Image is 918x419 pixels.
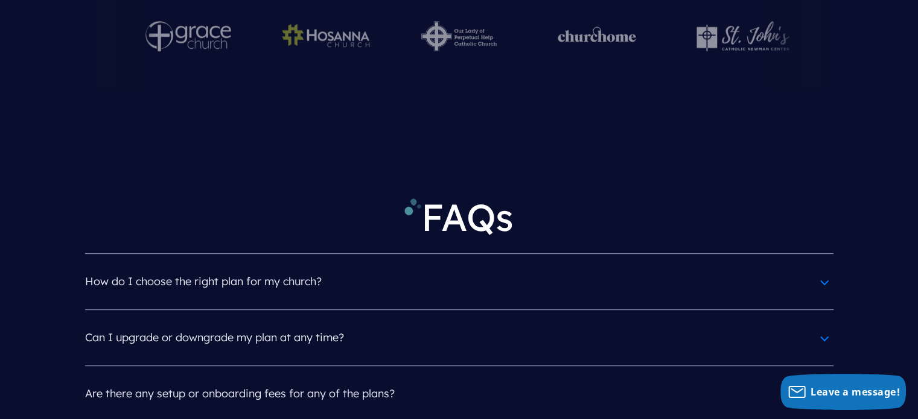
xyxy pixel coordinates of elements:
img: Hosanna [279,21,373,51]
h4: Can I upgrade or downgrade my plan at any time? [85,322,834,353]
img: pushpay-cust-logos-churchome[1] [545,21,648,51]
button: Leave a message! [780,374,906,410]
h4: How do I choose the right plan for my church? [85,266,834,297]
span: Leave a message! [811,385,900,399]
h2: FAQs [85,185,834,253]
h4: Are there any setup or onboarding fees for any of the plans? [85,378,834,409]
img: Our-Lady-of-Perpetual-Help-Catholic-Church-logo [421,21,496,51]
img: st-johns-logo [696,21,789,51]
img: logo-white-grace [145,21,232,51]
